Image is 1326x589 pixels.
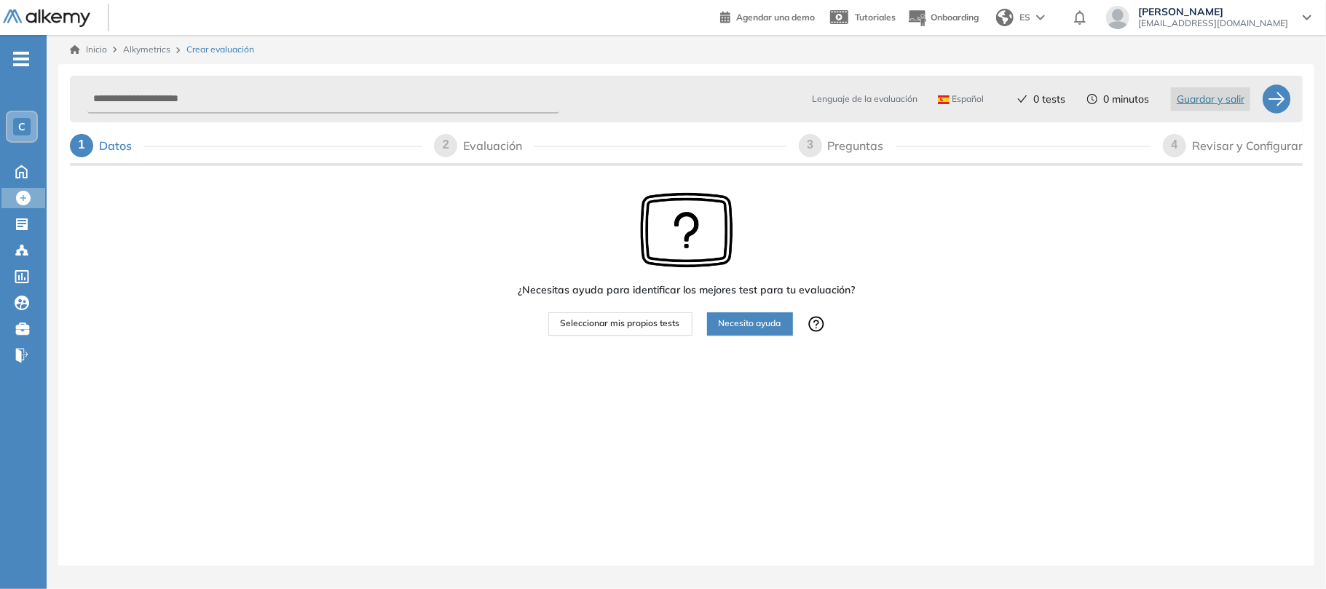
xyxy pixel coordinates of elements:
[1171,87,1250,111] button: Guardar y salir
[463,134,534,157] div: Evaluación
[1138,17,1288,29] span: [EMAIL_ADDRESS][DOMAIN_NAME]
[1177,91,1244,107] span: Guardar y salir
[938,95,950,104] img: ESP
[1017,94,1027,104] span: check
[99,134,143,157] div: Datos
[70,134,422,157] div: 1Datos
[548,312,692,336] button: Seleccionar mis propios tests
[1172,138,1178,151] span: 4
[79,138,85,151] span: 1
[1033,92,1065,107] span: 0 tests
[707,312,793,336] button: Necesito ayuda
[931,12,979,23] span: Onboarding
[1138,6,1288,17] span: [PERSON_NAME]
[186,43,254,56] span: Crear evaluación
[855,12,896,23] span: Tutoriales
[1036,15,1045,20] img: arrow
[812,92,917,106] span: Lenguaje de la evaluación
[518,282,855,298] span: ¿Necesitas ayuda para identificar los mejores test para tu evaluación?
[720,7,815,25] a: Agendar una demo
[13,58,29,60] i: -
[1103,92,1149,107] span: 0 minutos
[807,138,813,151] span: 3
[1192,134,1303,157] div: Revisar y Configurar
[70,43,107,56] a: Inicio
[719,317,781,331] span: Necesito ayuda
[736,12,815,23] span: Agendar una demo
[907,2,979,33] button: Onboarding
[561,317,680,331] span: Seleccionar mis propios tests
[1019,11,1030,24] span: ES
[996,9,1014,26] img: world
[443,138,449,151] span: 2
[18,121,25,133] span: C
[1087,94,1097,104] span: clock-circle
[3,9,90,28] img: Logo
[828,134,896,157] div: Preguntas
[938,93,984,105] span: Español
[123,44,170,55] span: Alkymetrics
